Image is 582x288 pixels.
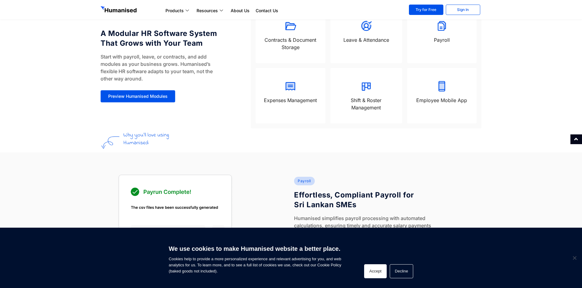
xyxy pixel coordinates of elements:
p: Payroll [413,36,470,44]
a: Contact Us [253,7,281,14]
p: Start with payroll, leave, or contracts, and add modules as your business grows. Humanised’s flex... [101,53,223,82]
p: Shift & Roster Management [336,97,396,111]
span: Payroll [298,179,311,183]
span: Cookies help to provide a more personalized experience and relevant advertising for you, and web ... [169,241,341,274]
p: Expenses Management [262,97,319,104]
p: Employee Mobile App [413,97,470,104]
a: Resources [193,7,228,14]
button: Decline [390,264,413,278]
a: Try for Free [409,5,443,15]
h4: A Modular HR Software System That Grows with Your Team [101,29,223,48]
span: Preview Humanised Modules [108,94,168,98]
button: Accept [364,264,387,278]
p: Humanised simplifies payroll processing with automated calculations, ensuring timely and accurate... [294,215,442,236]
p: Leave & Attendance [336,36,396,44]
p: Contracts & Document Storage [262,36,319,51]
h4: Effortless, Compliant Payroll for Sri Lankan SMEs [294,190,421,210]
h6: We use cookies to make Humanised website a better place. [169,244,341,253]
span: Decline [571,255,577,261]
a: Sign In [446,5,480,15]
img: GetHumanised Logo [101,6,138,14]
a: Products [162,7,193,14]
a: Preview Humanised Modules [101,90,175,102]
a: About Us [228,7,253,14]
